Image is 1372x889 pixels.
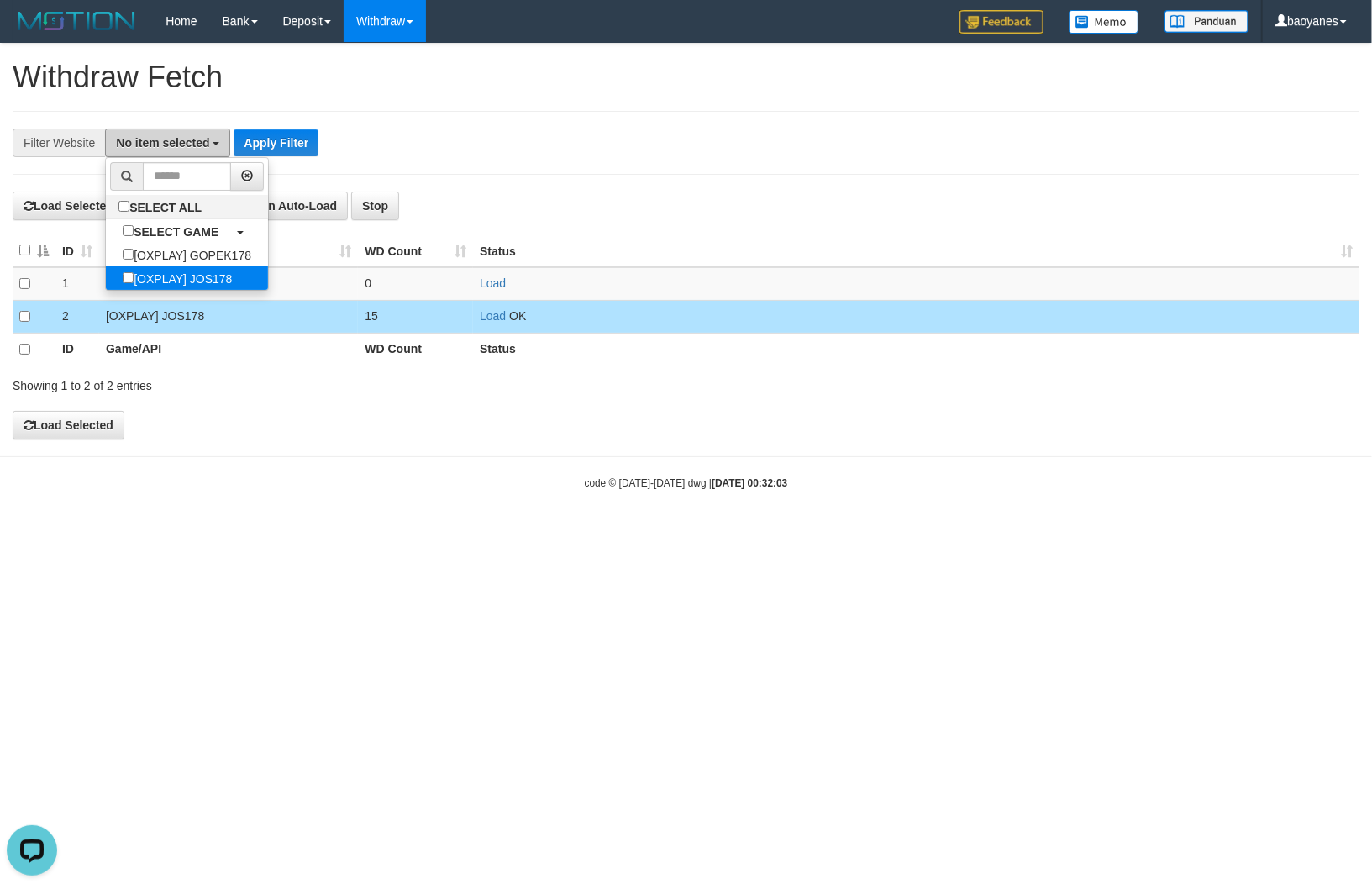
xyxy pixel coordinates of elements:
input: [OXPLAY] GOPEK178 [123,249,134,260]
a: Load [480,309,506,323]
b: SELECT GAME [134,225,218,239]
button: Stop [351,192,399,220]
span: 0 [365,276,371,290]
button: Open LiveChat chat widget [7,7,57,57]
a: SELECT GAME [106,219,268,243]
th: ID: activate to sort column ascending [55,234,99,267]
label: [OXPLAY] JOS178 [106,266,249,290]
small: code © [DATE]-[DATE] dwg | [585,477,788,489]
strong: [DATE] 00:32:03 [712,477,787,489]
th: Status [473,333,1359,365]
th: Game/API: activate to sort column ascending [99,234,358,267]
th: Game/API [99,333,358,365]
label: SELECT ALL [106,195,218,218]
div: Showing 1 to 2 of 2 entries [13,371,559,394]
button: Apply Filter [234,129,318,156]
button: Load Selected [13,192,124,220]
th: Status: activate to sort column ascending [473,234,1359,267]
button: Load Selected [13,411,124,439]
h1: Withdraw Fetch [13,60,1359,94]
td: [OXPLAY] JOS178 [99,300,358,333]
th: ID [55,333,99,365]
span: No item selected [116,136,209,150]
div: Filter Website [13,129,105,157]
span: 15 [365,309,378,323]
img: MOTION_logo.png [13,8,140,34]
td: 2 [55,300,99,333]
label: [OXPLAY] GOPEK178 [106,243,268,266]
input: SELECT GAME [123,225,134,236]
img: panduan.png [1164,10,1248,33]
span: OK [509,309,526,323]
th: WD Count [358,333,473,365]
input: SELECT ALL [118,201,129,212]
button: Run Auto-Load [232,192,349,220]
img: Feedback.jpg [959,10,1043,34]
input: [OXPLAY] JOS178 [123,272,134,283]
button: No item selected [105,129,230,157]
a: Load [480,276,506,290]
td: 1 [55,267,99,300]
td: [OXPLAY] GOPEK178 [99,267,358,300]
img: Button%20Memo.svg [1069,10,1139,34]
th: WD Count: activate to sort column ascending [358,234,473,267]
